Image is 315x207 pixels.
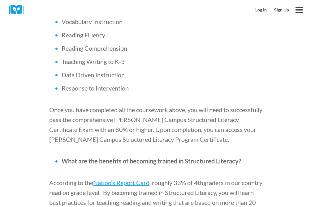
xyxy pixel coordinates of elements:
[62,18,123,25] span: Vocabulary Instruction
[49,106,262,143] span: Once you have completed all the coursework above, you will need to successfully pass the comprehe...
[270,4,293,16] a: Sign Up
[62,44,127,52] span: Reading Comprehension
[252,4,270,16] a: Log In
[62,84,129,92] span: Response to Intervention
[62,58,125,65] span: Teaching Writing to K-3
[198,179,203,186] span: th
[293,3,306,16] button: Open menu
[149,179,198,186] span: , roughly 33% of 4
[252,4,293,16] nav: Secondary Mobile Navigation
[9,5,28,15] img: Cox Campus
[62,70,266,79] li: Data Driven Instruction
[49,179,93,186] span: According to the
[62,157,241,165] span: What are the benefits of becoming trained in Structured Literacy?
[93,179,149,186] a: Nation’s Report Card
[62,31,105,39] span: Reading Fluency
